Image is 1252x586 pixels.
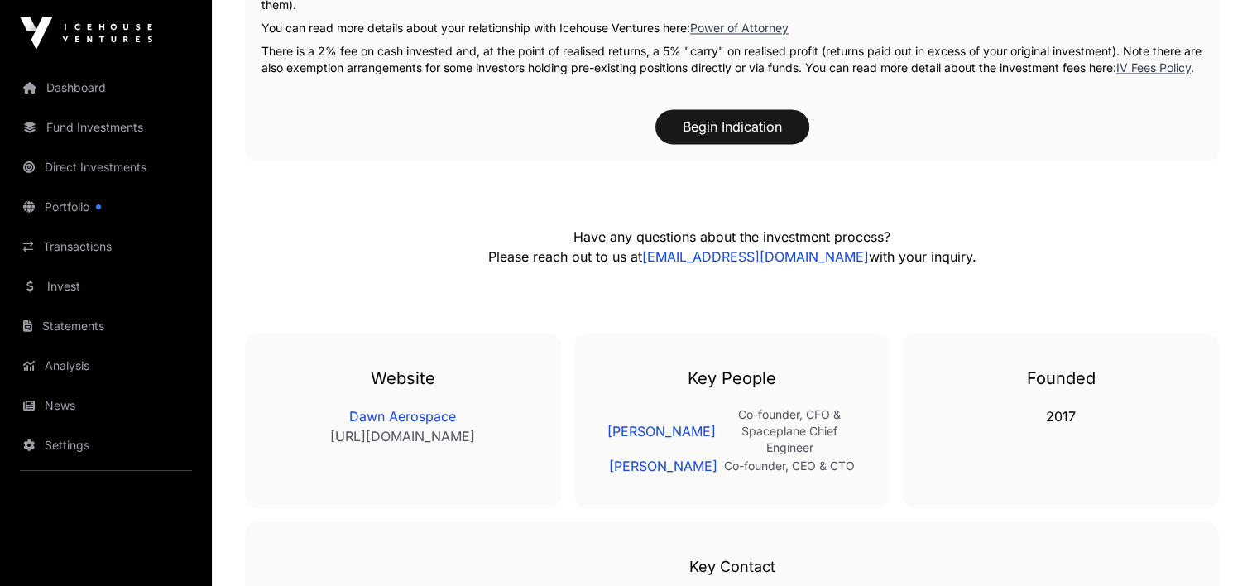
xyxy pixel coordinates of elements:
h3: Website [278,366,528,389]
img: Icehouse Ventures Logo [20,17,152,50]
p: Have any questions about the investment process? Please reach out to us at with your inquiry. [367,227,1097,267]
h3: Key People [607,366,857,389]
a: Portfolio [13,189,199,225]
a: Dawn Aerospace [278,406,528,425]
p: Key Contact [278,555,1186,578]
a: [PERSON_NAME] [609,455,717,475]
p: 2017 [936,406,1186,425]
a: Statements [13,308,199,344]
a: Invest [13,268,199,305]
a: [EMAIL_ADDRESS][DOMAIN_NAME] [642,248,869,265]
button: Begin Indication [655,109,809,144]
a: Analysis [13,348,199,384]
a: Fund Investments [13,109,199,146]
a: [URL][DOMAIN_NAME] [278,425,528,445]
p: You can read more details about your relationship with Icehouse Ventures here: [261,20,1202,36]
p: Co-founder, CFO & Spaceplane Chief Engineer [722,406,857,455]
a: News [13,387,199,424]
a: Settings [13,427,199,464]
a: Dashboard [13,70,199,106]
p: There is a 2% fee on cash invested and, at the point of realised returns, a 5% "carry" on realise... [261,43,1202,76]
a: Direct Investments [13,149,199,185]
a: Power of Attorney [690,21,789,35]
a: IV Fees Policy [1116,60,1191,74]
iframe: Chat Widget [1169,507,1252,586]
a: Transactions [13,228,199,265]
h3: Founded [936,366,1186,389]
a: [PERSON_NAME] [607,420,716,440]
p: Co-founder, CEO & CTO [724,457,855,473]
